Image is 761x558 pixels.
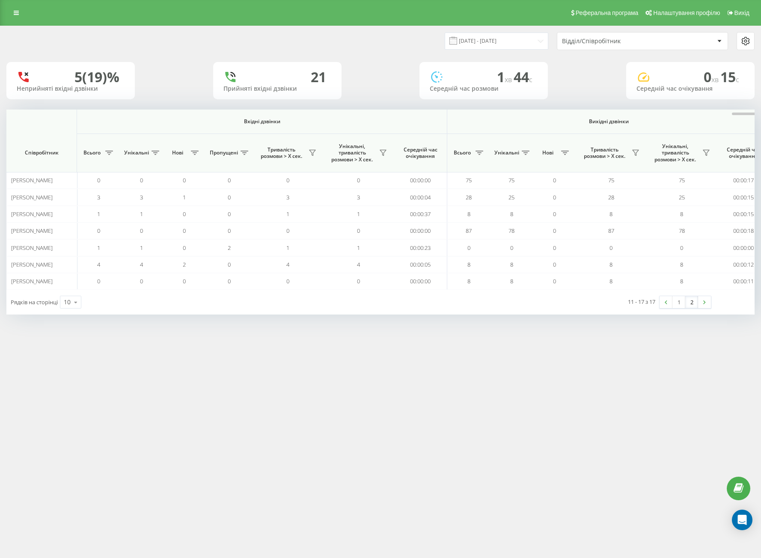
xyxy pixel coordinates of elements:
[286,227,289,234] span: 0
[553,277,556,285] span: 0
[467,277,470,285] span: 8
[466,176,472,184] span: 75
[553,210,556,218] span: 0
[394,273,447,290] td: 00:00:00
[680,261,683,268] span: 8
[286,193,289,201] span: 3
[286,244,289,252] span: 1
[11,176,53,184] span: [PERSON_NAME]
[553,227,556,234] span: 0
[514,68,532,86] span: 44
[711,75,720,84] span: хв
[394,172,447,189] td: 00:00:00
[99,118,425,125] span: Вхідні дзвінки
[17,85,125,92] div: Неприйняті вхідні дзвінки
[140,176,143,184] span: 0
[228,244,231,252] span: 2
[400,146,440,160] span: Середній час очікування
[508,193,514,201] span: 25
[537,149,559,156] span: Нові
[466,193,472,201] span: 28
[223,85,331,92] div: Прийняті вхідні дзвінки
[732,510,752,530] div: Open Intercom Messenger
[124,149,149,156] span: Унікальні
[183,244,186,252] span: 0
[394,239,447,256] td: 00:00:23
[14,149,69,156] span: Співробітник
[497,68,514,86] span: 1
[140,227,143,234] span: 0
[286,176,289,184] span: 0
[183,277,186,285] span: 0
[734,9,749,16] span: Вихід
[510,244,513,252] span: 0
[510,277,513,285] span: 8
[609,277,612,285] span: 8
[651,143,700,163] span: Унікальні, тривалість розмови > Х сек.
[494,149,519,156] span: Унікальні
[97,244,100,252] span: 1
[553,261,556,268] span: 0
[357,227,360,234] span: 0
[508,176,514,184] span: 75
[140,193,143,201] span: 3
[466,227,472,234] span: 87
[11,210,53,218] span: [PERSON_NAME]
[609,261,612,268] span: 8
[357,244,360,252] span: 1
[357,277,360,285] span: 0
[653,9,720,16] span: Налаштування профілю
[286,261,289,268] span: 4
[140,261,143,268] span: 4
[140,277,143,285] span: 0
[183,261,186,268] span: 2
[11,244,53,252] span: [PERSON_NAME]
[311,69,326,85] div: 21
[97,227,100,234] span: 0
[228,176,231,184] span: 0
[357,261,360,268] span: 4
[452,149,473,156] span: Всього
[736,75,739,84] span: c
[11,298,58,306] span: Рядків на сторінці
[210,149,238,156] span: Пропущені
[357,210,360,218] span: 1
[608,227,614,234] span: 87
[64,298,71,306] div: 10
[608,176,614,184] span: 75
[97,176,100,184] span: 0
[97,193,100,201] span: 3
[228,227,231,234] span: 0
[167,149,188,156] span: Нові
[636,85,744,92] div: Середній час очікування
[680,277,683,285] span: 8
[608,193,614,201] span: 28
[430,85,538,92] div: Середній час розмови
[609,210,612,218] span: 8
[680,244,683,252] span: 0
[257,146,306,160] span: Тривалість розмови > Х сек.
[228,210,231,218] span: 0
[467,244,470,252] span: 0
[467,261,470,268] span: 8
[553,244,556,252] span: 0
[74,69,119,85] div: 5 (19)%
[183,227,186,234] span: 0
[679,193,685,201] span: 25
[529,75,532,84] span: c
[553,193,556,201] span: 0
[576,9,639,16] span: Реферальна програма
[11,193,53,201] span: [PERSON_NAME]
[510,261,513,268] span: 8
[140,210,143,218] span: 1
[394,256,447,273] td: 00:00:05
[680,210,683,218] span: 8
[553,176,556,184] span: 0
[679,227,685,234] span: 78
[394,189,447,205] td: 00:00:04
[183,210,186,218] span: 0
[704,68,720,86] span: 0
[720,68,739,86] span: 15
[286,277,289,285] span: 0
[228,277,231,285] span: 0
